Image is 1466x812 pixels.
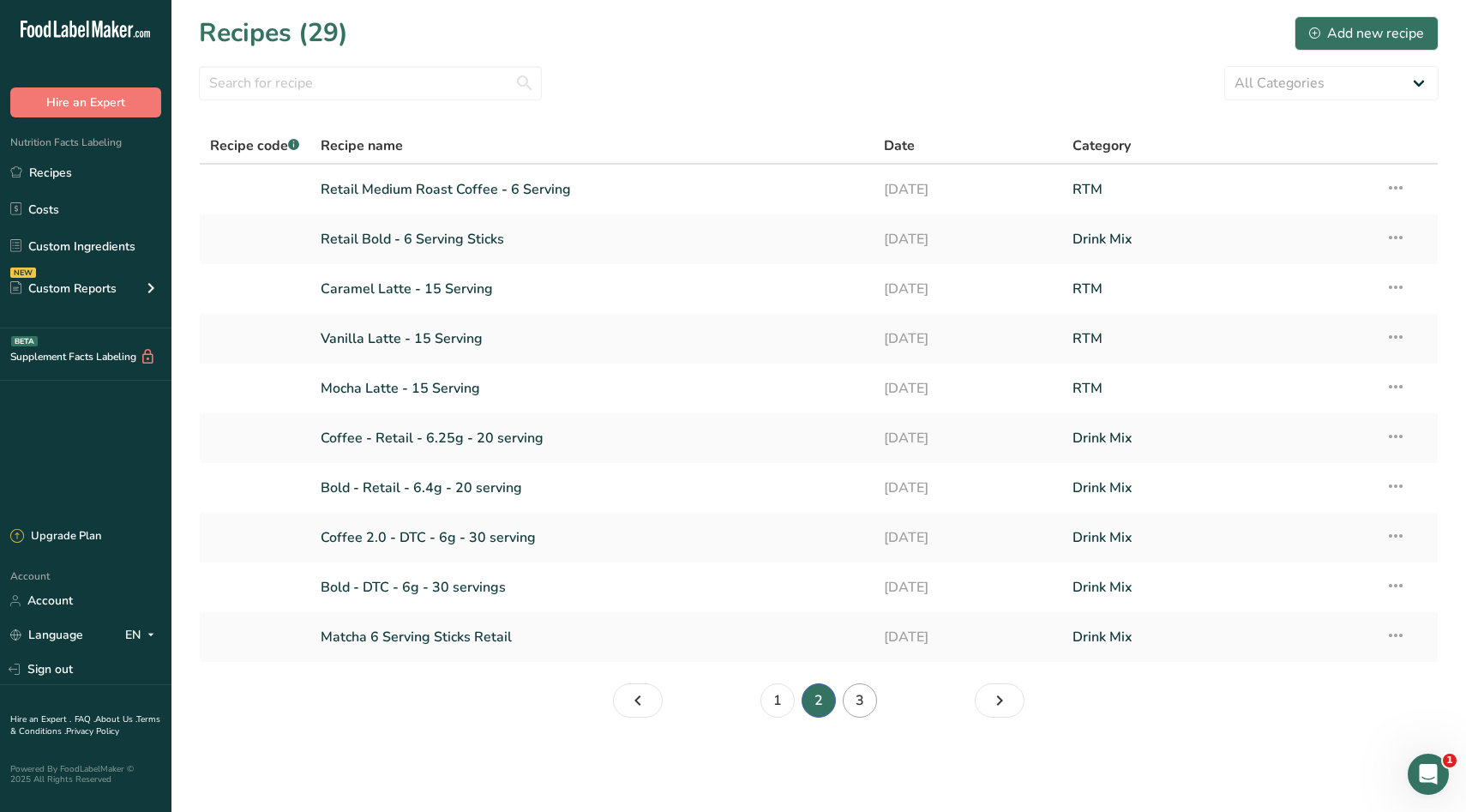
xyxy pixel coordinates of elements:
button: Hire an Expert [10,87,161,117]
a: [DATE] [884,470,1051,506]
a: [DATE] [884,569,1051,605]
span: Recipe code [210,136,299,155]
a: Page 3. [843,683,877,718]
a: Coffee - Retail - 6.25g - 20 serving [321,420,864,456]
a: [DATE] [884,321,1051,357]
a: [DATE] [884,171,1051,208]
div: NEW [10,268,36,278]
a: About Us . [95,713,136,725]
a: Vanilla Latte - 15 Serving [321,321,864,357]
a: RTM [1072,321,1365,357]
iframe: Intercom live chat [1408,754,1449,795]
a: Caramel Latte - 15 Serving [321,271,864,307]
a: Matcha 6 Serving Sticks Retail [321,619,864,655]
a: Page 1. [613,683,663,718]
div: BETA [11,336,38,346]
a: Drink Mix [1072,569,1365,605]
div: EN [125,625,161,646]
a: Coffee 2.0 - DTC - 6g - 30 serving [321,520,864,556]
a: Privacy Policy [66,725,119,737]
a: RTM [1072,171,1365,208]
span: Recipe name [321,135,403,156]
a: Terms & Conditions . [10,713,160,737]
a: Page 1. [760,683,795,718]
a: Drink Mix [1072,470,1365,506]
a: Drink Mix [1072,619,1365,655]
a: Mocha Latte - 15 Serving [321,370,864,406]
a: Hire an Expert . [10,713,71,725]
a: Bold - DTC - 6g - 30 servings [321,569,864,605]
a: FAQ . [75,713,95,725]
input: Search for recipe [199,66,542,100]
a: RTM [1072,271,1365,307]
a: [DATE] [884,520,1051,556]
a: Drink Mix [1072,520,1365,556]
span: Date [884,135,915,156]
a: [DATE] [884,420,1051,456]
a: [DATE] [884,221,1051,257]
button: Add new recipe [1295,16,1439,51]
div: Custom Reports [10,280,117,298]
div: Add new recipe [1309,23,1424,44]
a: Page 3. [975,683,1024,718]
h1: Recipes (29) [199,14,348,52]
a: Retail Medium Roast Coffee - 6 Serving [321,171,864,208]
a: Bold - Retail - 6.4g - 20 serving [321,470,864,506]
span: Category [1072,135,1131,156]
a: Language [10,620,83,650]
a: [DATE] [884,271,1051,307]
div: Powered By FoodLabelMaker © 2025 All Rights Reserved [10,764,161,785]
a: [DATE] [884,370,1051,406]
a: Retail Bold - 6 Serving Sticks [321,221,864,257]
div: Upgrade Plan [10,528,101,545]
a: Drink Mix [1072,420,1365,456]
a: RTM [1072,370,1365,406]
a: Drink Mix [1072,221,1365,257]
a: [DATE] [884,619,1051,655]
span: 1 [1443,754,1457,767]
